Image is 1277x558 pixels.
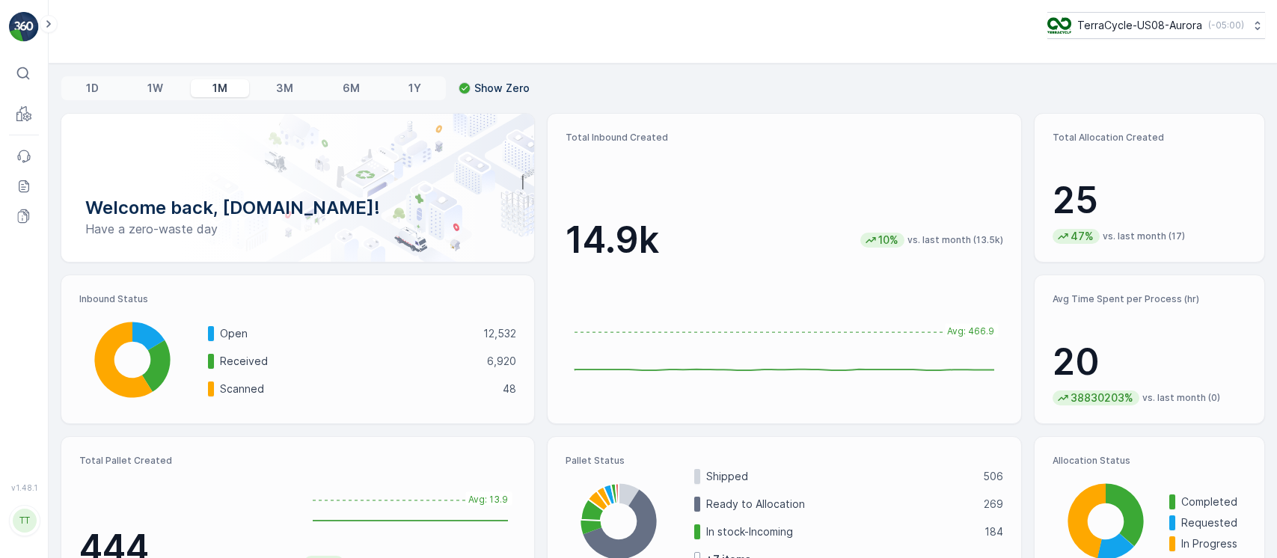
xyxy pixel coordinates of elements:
[983,469,1003,484] p: 506
[1047,12,1265,39] button: TerraCycle-US08-Aurora(-05:00)
[1181,515,1246,530] p: Requested
[79,455,292,467] p: Total Pallet Created
[9,495,39,546] button: TT
[220,354,477,369] p: Received
[9,483,39,492] span: v 1.48.1
[1053,340,1246,384] p: 20
[408,81,421,96] p: 1Y
[85,196,510,220] p: Welcome back, [DOMAIN_NAME]!
[877,233,900,248] p: 10%
[220,326,474,341] p: Open
[984,524,1003,539] p: 184
[86,81,99,96] p: 1D
[566,132,1002,144] p: Total Inbound Created
[85,220,510,238] p: Have a zero-waste day
[79,293,516,305] p: Inbound Status
[706,469,973,484] p: Shipped
[566,455,1002,467] p: Pallet Status
[212,81,227,96] p: 1M
[1181,494,1246,509] p: Completed
[1077,18,1202,33] p: TerraCycle-US08-Aurora
[984,497,1003,512] p: 269
[276,81,293,96] p: 3M
[220,381,493,396] p: Scanned
[1053,178,1246,223] p: 25
[1047,17,1071,34] img: image_ci7OI47.png
[566,218,659,263] p: 14.9k
[706,524,974,539] p: In stock-Incoming
[343,81,360,96] p: 6M
[474,81,530,96] p: Show Zero
[487,354,516,369] p: 6,920
[1208,19,1244,31] p: ( -05:00 )
[13,509,37,533] div: TT
[1142,392,1220,404] p: vs. last month (0)
[706,497,973,512] p: Ready to Allocation
[1053,293,1246,305] p: Avg Time Spent per Process (hr)
[907,234,1003,246] p: vs. last month (13.5k)
[1069,229,1095,244] p: 47%
[147,81,163,96] p: 1W
[9,12,39,42] img: logo
[1053,455,1246,467] p: Allocation Status
[503,381,516,396] p: 48
[483,326,516,341] p: 12,532
[1053,132,1246,144] p: Total Allocation Created
[1181,536,1246,551] p: In Progress
[1103,230,1185,242] p: vs. last month (17)
[1069,390,1135,405] p: 38830203%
